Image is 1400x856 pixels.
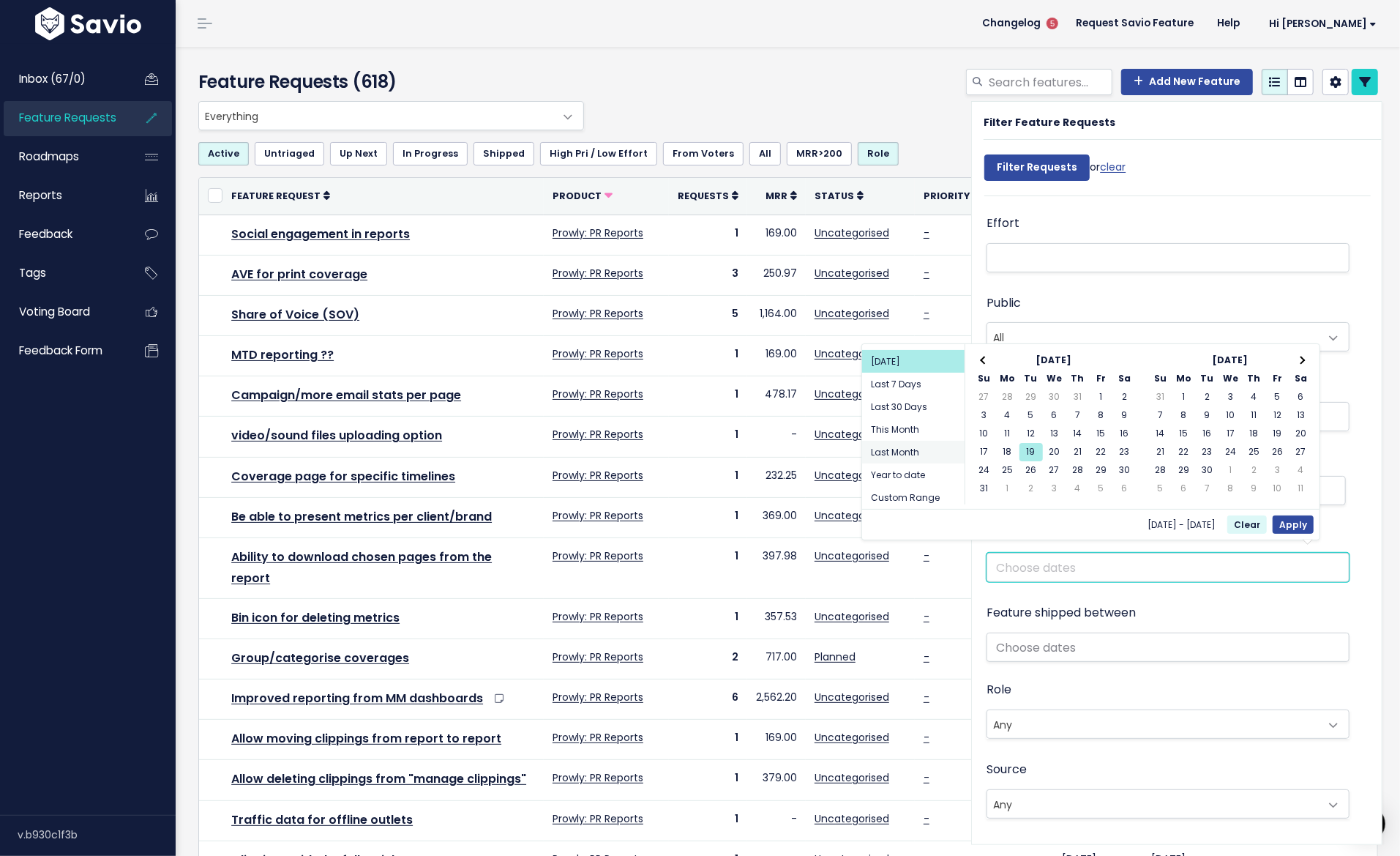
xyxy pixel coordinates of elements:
[553,188,613,203] a: Product
[815,650,856,664] a: Planned
[987,553,1350,582] input: Choose dates
[1090,480,1113,498] td: 5
[747,639,806,679] td: 717.00
[1019,370,1043,388] th: Tu
[984,115,1115,130] strong: Filter Feature Requests
[198,142,249,165] a: Active
[996,370,1019,388] th: Mo
[1219,443,1243,461] td: 24
[1113,480,1137,498] td: 6
[1266,461,1289,480] td: 3
[1243,480,1266,498] td: 9
[815,548,889,563] a: Uncategorised
[330,142,387,165] a: Up Next
[1289,406,1313,425] td: 13
[1019,406,1043,425] td: 5
[973,370,996,388] th: Su
[255,142,324,165] a: Untriaged
[1090,370,1113,388] th: Fr
[747,376,806,417] td: 478.17
[996,388,1019,406] td: 28
[231,427,442,444] a: video/sound files uploading option
[987,213,1019,234] label: Effort
[924,690,929,704] a: -
[553,770,643,785] a: Prowly: PR Reports
[231,508,492,525] a: Be able to present metrics per client/brand
[747,680,806,720] td: 2,562.20
[1243,406,1266,425] td: 11
[1289,425,1313,443] td: 20
[1043,370,1066,388] th: We
[669,417,747,457] td: 1
[19,304,90,319] span: Voting Board
[747,800,806,841] td: -
[924,188,979,203] a: Priority
[473,142,534,165] a: Shipped
[1090,443,1113,461] td: 22
[198,69,577,95] h4: Feature Requests (618)
[1196,388,1219,406] td: 2
[1066,461,1090,480] td: 28
[1043,388,1066,406] td: 30
[231,811,413,828] a: Traffic data for offline outlets
[669,215,747,255] td: 1
[1043,425,1066,443] td: 13
[1243,461,1266,480] td: 2
[1066,406,1090,425] td: 7
[553,690,643,704] a: Prowly: PR Reports
[1113,406,1137,425] td: 9
[987,603,1136,624] label: Feature shipped between
[553,266,643,280] a: Prowly: PR Reports
[669,457,747,497] td: 1
[1172,406,1196,425] td: 8
[4,179,121,212] a: Reports
[1219,388,1243,406] td: 3
[678,188,738,203] a: Requests
[1269,18,1377,29] span: Hi [PERSON_NAME]
[1266,370,1289,388] th: Fr
[987,789,1350,819] span: Any
[987,322,1350,351] span: All
[996,443,1019,461] td: 18
[19,71,86,86] span: Inbox (67/0)
[1066,388,1090,406] td: 31
[984,155,1090,181] input: Filter Requests
[1289,480,1313,498] td: 11
[984,147,1126,196] div: or
[1196,480,1219,498] td: 7
[231,266,367,283] a: AVE for print coverage
[815,266,889,280] a: Uncategorised
[973,480,996,498] td: 31
[1019,388,1043,406] td: 29
[747,215,806,255] td: 169.00
[862,418,965,441] li: This Month
[1043,461,1066,480] td: 27
[1172,480,1196,498] td: 6
[1149,443,1172,461] td: 21
[1149,425,1172,443] td: 14
[553,548,643,563] a: Prowly: PR Reports
[815,387,889,401] a: Uncategorised
[815,508,889,523] a: Uncategorised
[924,226,929,240] a: -
[669,255,747,295] td: 3
[231,306,359,323] a: Share of Voice (SOV)
[987,710,1319,738] span: Any
[987,293,1021,314] label: Public
[987,710,1350,739] span: Any
[1289,461,1313,480] td: 4
[1090,461,1113,480] td: 29
[553,468,643,483] a: Prowly: PR Reports
[553,226,643,240] a: Prowly: PR Reports
[815,468,889,483] a: Uncategorised
[231,188,330,203] a: Feature Request
[231,346,334,363] a: MTD reporting ??
[31,7,145,40] img: logo-white.9d6f32f41409.svg
[1149,406,1172,425] td: 7
[663,142,744,165] a: From Voters
[747,295,806,335] td: 1,164.00
[669,538,747,599] td: 1
[1172,443,1196,461] td: 22
[1219,461,1243,480] td: 1
[1266,443,1289,461] td: 26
